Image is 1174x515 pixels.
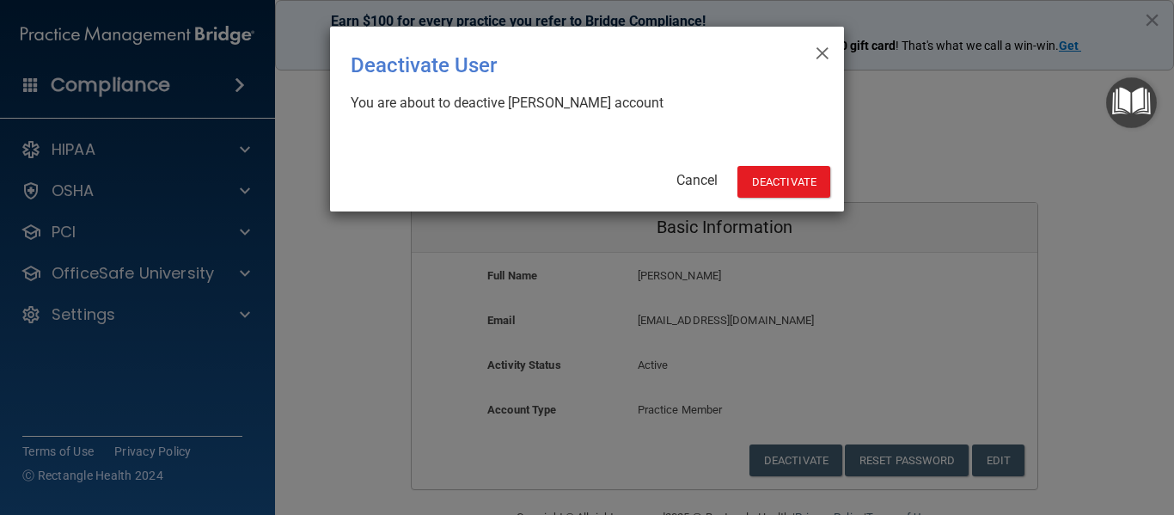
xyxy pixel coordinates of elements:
[1106,77,1157,128] button: Open Resource Center
[351,94,810,113] div: You are about to deactive [PERSON_NAME] account
[676,172,718,188] a: Cancel
[351,40,753,90] div: Deactivate User
[737,166,830,198] button: Deactivate
[815,34,830,68] span: ×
